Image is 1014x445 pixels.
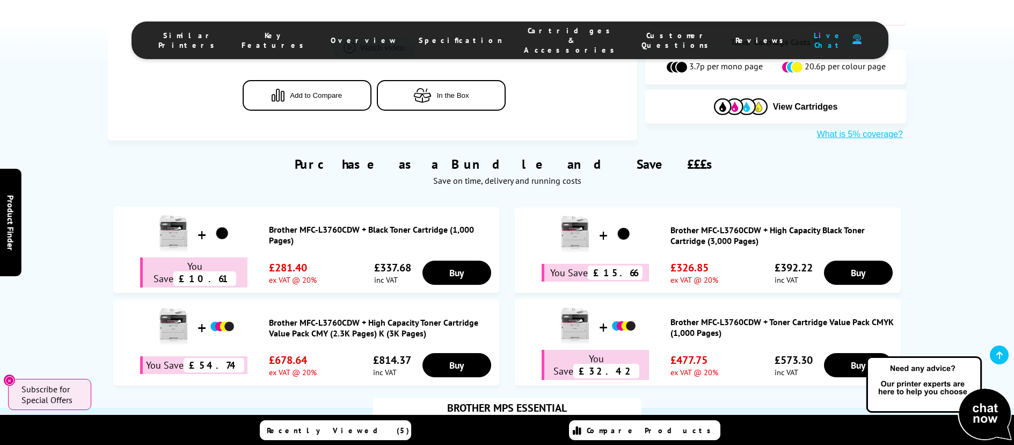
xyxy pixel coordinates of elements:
[824,261,893,285] a: Buy
[641,31,714,50] span: Customer Questions
[569,420,720,440] a: Compare Products
[267,426,410,435] span: Recently Viewed (5)
[140,356,247,374] div: You Save
[824,353,893,377] a: Buy
[158,31,220,50] span: Similar Printers
[152,212,195,255] img: Brother MFC-L3760CDW + Black Toner Cartridge (1,000 Pages)
[260,420,411,440] a: Recently Viewed (5)
[670,225,895,246] a: Brother MFC-L3760CDW + High Capacity Black Toner Cartridge (3,000 Pages)
[587,426,717,435] span: Compare Products
[3,374,16,386] button: Close
[269,367,317,377] span: ex VAT @ 20%
[775,367,813,377] span: inc VAT
[610,313,637,340] img: Brother MFC-L3760CDW + Toner Cartridge Value Pack CMYK (1,000 Pages)
[184,358,244,372] span: £54.74
[553,213,596,256] img: Brother MFC-L3760CDW + High Capacity Black Toner Cartridge (3,000 Pages)
[373,398,641,418] div: BROTHER MPS ESSENTIAL
[269,261,317,275] span: £281.40
[121,175,893,186] div: Save on time, delivery and running costs
[864,355,1014,443] img: Open Live Chat window
[735,35,789,45] span: Reviews
[773,102,838,112] span: View Cartridges
[670,317,895,338] a: Brother MFC-L3760CDW + Toner Cartridge Value Pack CMYK (1,000 Pages)
[588,265,643,280] span: £15.66
[140,257,247,288] div: You Save
[374,261,411,275] span: £337.68
[242,31,309,50] span: Key Features
[610,221,637,248] img: Brother MFC-L3760CDW + High Capacity Black Toner Cartridge (3,000 Pages)
[419,35,502,45] span: Specification
[653,98,898,116] button: View Cartridges
[209,313,236,340] img: Brother MFC-L3760CDW + High Capacity Toner Cartridge Value Pack CMY (2.3K Pages) K (3K Pages)
[173,271,236,286] span: £10.61
[805,61,886,74] span: 20.6p per colour page
[269,353,317,367] span: £678.64
[573,364,639,378] span: £32.42
[209,220,236,247] img: Brother MFC-L3760CDW + Black Toner Cartridge (1,000 Pages)
[374,275,411,285] span: inc VAT
[542,350,649,380] div: You Save
[373,367,411,377] span: inc VAT
[108,140,906,191] div: Purchase as a Bundle and Save £££s
[373,353,411,367] span: £814.37
[775,353,813,367] span: £573.30
[670,353,718,367] span: £477.75
[775,261,813,275] span: £392.22
[290,91,342,99] span: Add to Compare
[269,275,317,285] span: ex VAT @ 20%
[689,61,763,74] span: 3.7p per mono page
[5,195,16,250] span: Product Finder
[670,275,718,285] span: ex VAT @ 20%
[243,80,371,110] button: Add to Compare
[524,26,620,55] span: Cartridges & Accessories
[775,275,813,285] span: inc VAT
[269,224,494,246] a: Brother MFC-L3760CDW + Black Toner Cartridge (1,000 Pages)
[377,80,506,110] button: In the Box
[852,34,862,45] img: user-headset-duotone.svg
[542,264,649,282] div: You Save
[269,317,494,339] a: Brother MFC-L3760CDW + High Capacity Toner Cartridge Value Pack CMY (2.3K Pages) K (3K Pages)
[331,35,397,45] span: Overview
[152,305,195,348] img: Brother MFC-L3760CDW + High Capacity Toner Cartridge Value Pack CMY (2.3K Pages) K (3K Pages)
[811,31,847,50] span: Live Chat
[422,353,491,377] a: Buy
[21,384,81,405] span: Subscribe for Special Offers
[422,261,491,285] a: Buy
[670,367,718,377] span: ex VAT @ 20%
[553,305,596,348] img: Brother MFC-L3760CDW + Toner Cartridge Value Pack CMYK (1,000 Pages)
[714,98,768,115] img: Cartridges
[814,129,906,140] button: What is 5% coverage?
[437,91,469,99] span: In the Box
[670,261,718,275] span: £326.85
